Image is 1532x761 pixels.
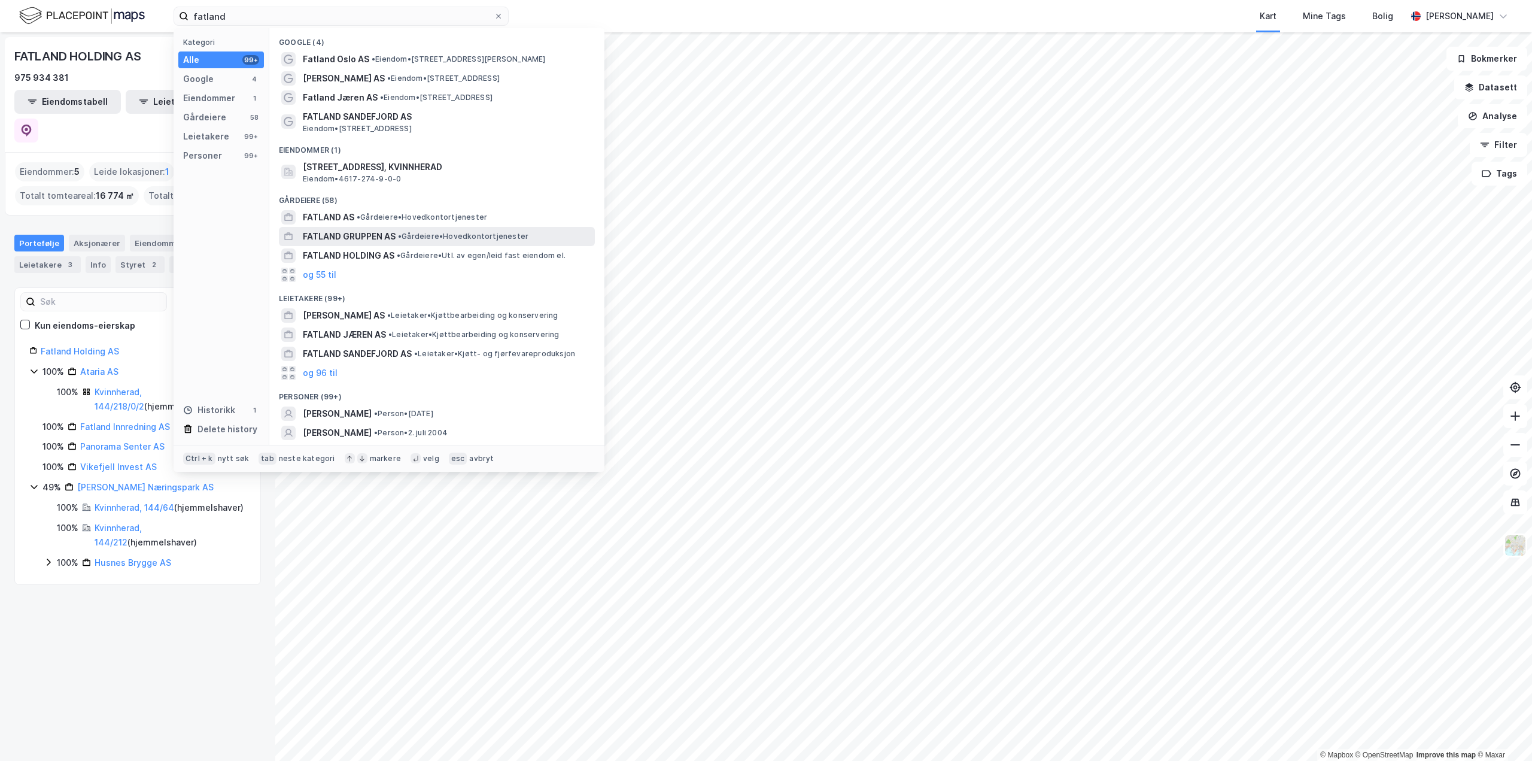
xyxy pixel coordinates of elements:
[80,462,157,472] a: Vikefjell Invest AS
[303,174,401,184] span: Eiendom • 4617-274-9-0-0
[1454,75,1527,99] button: Datasett
[183,38,264,47] div: Kategori
[80,441,165,451] a: Panorama Senter AS
[35,319,135,333] div: Kun eiendoms-eierskap
[250,113,259,122] div: 58
[303,426,372,440] span: [PERSON_NAME]
[89,162,174,181] div: Leide lokasjoner :
[197,422,257,436] div: Delete history
[80,422,170,432] a: Fatland Innredning AS
[14,71,69,85] div: 975 934 381
[388,330,392,339] span: •
[372,54,375,63] span: •
[95,501,244,515] div: ( hjemmelshaver )
[77,482,214,492] a: [PERSON_NAME] Næringspark AS
[370,454,401,463] div: markere
[357,213,487,222] span: Gårdeiere • Hovedkontortjenester
[303,248,394,263] span: FATLAND HOLDING AS
[269,383,604,404] div: Personer (99+)
[95,557,171,568] a: Husnes Brygge AS
[115,256,165,273] div: Styret
[303,160,590,174] span: [STREET_ADDRESS], KVINNHERAD
[42,480,61,495] div: 49%
[380,93,384,102] span: •
[1355,751,1414,759] a: OpenStreetMap
[303,229,396,244] span: FATLAND GRUPPEN AS
[95,523,142,547] a: Kvinnherad, 144/212
[374,428,448,438] span: Person • 2. juli 2004
[95,521,246,550] div: ( hjemmelshaver )
[86,256,111,273] div: Info
[218,454,250,463] div: nytt søk
[242,132,259,141] div: 99+
[1417,751,1476,759] a: Improve this map
[380,93,493,102] span: Eiendom • [STREET_ADDRESS]
[169,256,253,273] div: Transaksjoner
[183,129,229,144] div: Leietakere
[183,403,235,417] div: Historikk
[95,502,174,513] a: Kvinnherad, 144/64
[242,151,259,160] div: 99+
[303,124,412,134] span: Eiendom • [STREET_ADDRESS]
[250,405,259,415] div: 1
[1504,534,1527,557] img: Z
[1260,9,1276,23] div: Kart
[388,330,560,339] span: Leietaker • Kjøttbearbeiding og konservering
[64,259,76,271] div: 3
[126,90,232,114] button: Leietakertabell
[387,311,391,320] span: •
[1472,704,1532,761] div: Kontrollprogram for chat
[387,74,391,83] span: •
[148,259,160,271] div: 2
[42,420,64,434] div: 100%
[15,186,139,205] div: Totalt tomteareal :
[144,186,258,205] div: Totalt byggareal :
[69,235,125,251] div: Aksjonærer
[1472,704,1532,761] iframe: Chat Widget
[303,268,336,282] button: og 55 til
[183,110,226,125] div: Gårdeiere
[183,53,199,67] div: Alle
[15,162,84,181] div: Eiendommer :
[374,409,433,419] span: Person • [DATE]
[57,521,78,535] div: 100%
[35,293,166,311] input: Søk
[397,251,566,260] span: Gårdeiere • Utl. av egen/leid fast eiendom el.
[189,7,494,25] input: Søk på adresse, matrikkel, gårdeiere, leietakere eller personer
[469,454,494,463] div: avbryt
[80,366,118,377] a: Ataria AS
[303,52,369,66] span: Fatland Oslo AS
[449,453,467,465] div: esc
[303,308,385,323] span: [PERSON_NAME] AS
[303,210,354,225] span: FATLAND AS
[374,428,378,437] span: •
[1458,104,1527,128] button: Analyse
[42,365,64,379] div: 100%
[1470,133,1527,157] button: Filter
[269,186,604,208] div: Gårdeiere (58)
[14,235,64,251] div: Portefølje
[1303,9,1346,23] div: Mine Tags
[57,501,78,515] div: 100%
[1446,47,1527,71] button: Bokmerker
[279,454,335,463] div: neste kategori
[397,251,400,260] span: •
[183,72,214,86] div: Google
[242,55,259,65] div: 99+
[269,284,604,306] div: Leietakere (99+)
[1425,9,1494,23] div: [PERSON_NAME]
[183,453,215,465] div: Ctrl + k
[303,328,386,342] span: FATLAND JÆREN AS
[303,71,385,86] span: [PERSON_NAME] AS
[398,232,402,241] span: •
[357,213,360,222] span: •
[14,47,143,66] div: FATLAND HOLDING AS
[303,347,412,361] span: FATLAND SANDEFJORD AS
[42,439,64,454] div: 100%
[1320,751,1353,759] a: Mapbox
[387,74,500,83] span: Eiendom • [STREET_ADDRESS]
[250,74,259,84] div: 4
[183,91,235,105] div: Eiendommer
[269,136,604,157] div: Eiendommer (1)
[303,90,378,105] span: Fatland Jæren AS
